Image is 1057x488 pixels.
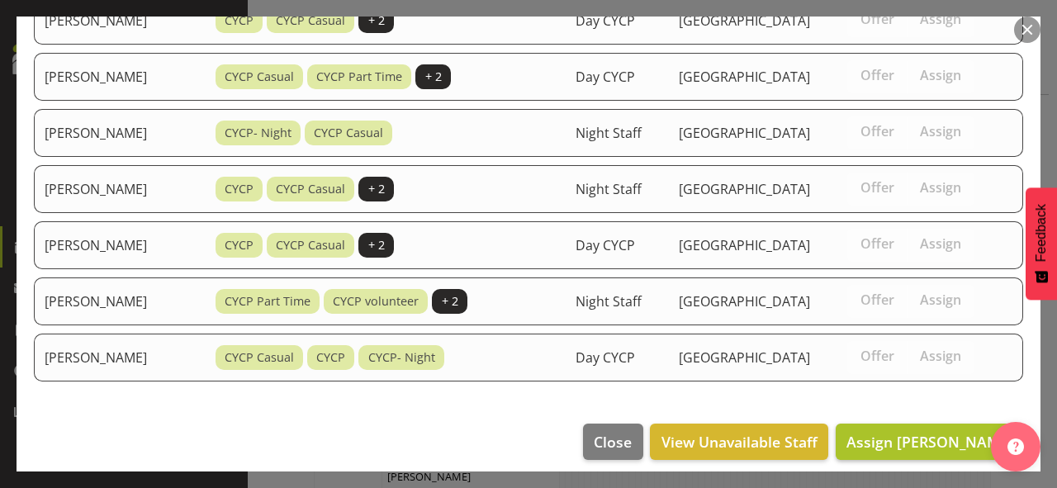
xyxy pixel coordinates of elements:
span: CYCP Casual [225,348,294,367]
span: CYCP [225,236,254,254]
span: Offer [860,348,894,364]
span: Assign [920,11,961,27]
button: Feedback - Show survey [1026,187,1057,300]
span: Offer [860,235,894,252]
td: [PERSON_NAME] [34,109,206,157]
span: Offer [860,291,894,308]
span: [GEOGRAPHIC_DATA] [679,124,810,142]
span: Night Staff [576,124,642,142]
span: + 2 [442,292,458,310]
td: [PERSON_NAME] [34,221,206,269]
span: Day CYCP [576,236,635,254]
span: CYCP- Night [368,348,435,367]
span: Offer [860,67,894,83]
span: + 2 [425,68,442,86]
td: [PERSON_NAME] [34,334,206,381]
span: Night Staff [576,292,642,310]
span: CYCP Casual [276,180,345,198]
span: Day CYCP [576,12,635,30]
span: [GEOGRAPHIC_DATA] [679,236,810,254]
span: + 2 [368,236,385,254]
span: + 2 [368,12,385,30]
td: [PERSON_NAME] [34,277,206,325]
img: help-xxl-2.png [1007,438,1024,455]
span: View Unavailable Staff [661,431,818,452]
span: Day CYCP [576,348,635,367]
span: Offer [860,179,894,196]
span: Feedback [1034,204,1049,262]
span: CYCP Part Time [225,292,310,310]
span: Offer [860,11,894,27]
span: CYCP volunteer [333,292,419,310]
span: Assign [920,123,961,140]
span: [GEOGRAPHIC_DATA] [679,12,810,30]
span: [GEOGRAPHIC_DATA] [679,348,810,367]
span: [GEOGRAPHIC_DATA] [679,68,810,86]
span: CYCP [225,180,254,198]
span: Night Staff [576,180,642,198]
span: CYCP- Night [225,124,292,142]
span: Close [594,431,632,452]
span: Assign [920,348,961,364]
span: CYCP Part Time [316,68,402,86]
span: Assign [920,179,961,196]
span: CYCP Casual [276,12,345,30]
span: CYCP [225,12,254,30]
span: Assign [920,67,961,83]
td: [PERSON_NAME] [34,53,206,101]
span: CYCP Casual [225,68,294,86]
button: Close [583,424,642,460]
span: Offer [860,123,894,140]
span: Assign [PERSON_NAME] [846,432,1013,452]
span: Assign [920,235,961,252]
span: [GEOGRAPHIC_DATA] [679,180,810,198]
button: View Unavailable Staff [650,424,827,460]
span: CYCP Casual [314,124,383,142]
span: CYCP Casual [276,236,345,254]
span: + 2 [368,180,385,198]
span: CYCP [316,348,345,367]
span: Day CYCP [576,68,635,86]
span: [GEOGRAPHIC_DATA] [679,292,810,310]
td: [PERSON_NAME] [34,165,206,213]
button: Assign [PERSON_NAME] [836,424,1024,460]
span: Assign [920,291,961,308]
